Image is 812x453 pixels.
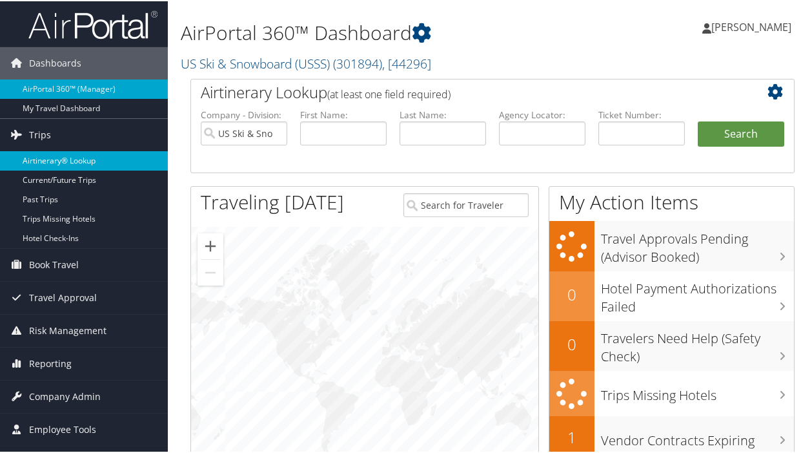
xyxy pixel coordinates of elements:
[549,270,794,320] a: 0Hotel Payment Authorizations Failed
[300,107,387,120] label: First Name:
[702,6,804,45] a: [PERSON_NAME]
[549,282,594,304] h2: 0
[201,107,287,120] label: Company - Division:
[549,332,594,354] h2: 0
[29,118,51,150] span: Trips
[29,346,72,379] span: Reporting
[29,412,96,445] span: Employee Tools
[382,54,431,71] span: , [ 44296 ]
[601,222,794,265] h3: Travel Approvals Pending (Advisor Booked)
[400,107,486,120] label: Last Name:
[198,232,223,258] button: Zoom in
[549,187,794,215] h1: My Action Items
[28,8,157,39] img: airportal-logo.png
[29,46,81,78] span: Dashboards
[549,320,794,370] a: 0Travelers Need Help (Safety Check)
[201,80,734,102] h2: Airtinerary Lookup
[403,192,529,216] input: Search for Traveler
[549,370,794,416] a: Trips Missing Hotels
[198,258,223,284] button: Zoom out
[29,248,79,280] span: Book Travel
[598,107,685,120] label: Ticket Number:
[601,379,794,403] h3: Trips Missing Hotels
[29,313,107,346] span: Risk Management
[333,54,382,71] span: ( 301894 )
[327,86,451,100] span: (at least one field required)
[601,322,794,364] h3: Travelers Need Help (Safety Check)
[698,120,784,146] button: Search
[549,425,594,447] h2: 1
[499,107,585,120] label: Agency Locator:
[29,379,101,412] span: Company Admin
[549,220,794,269] a: Travel Approvals Pending (Advisor Booked)
[711,19,791,33] span: [PERSON_NAME]
[29,280,97,313] span: Travel Approval
[601,424,794,448] h3: Vendor Contracts Expiring
[201,187,344,215] h1: Traveling [DATE]
[601,272,794,315] h3: Hotel Payment Authorizations Failed
[181,54,431,71] a: US Ski & Snowboard (USSS)
[181,18,596,45] h1: AirPortal 360™ Dashboard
